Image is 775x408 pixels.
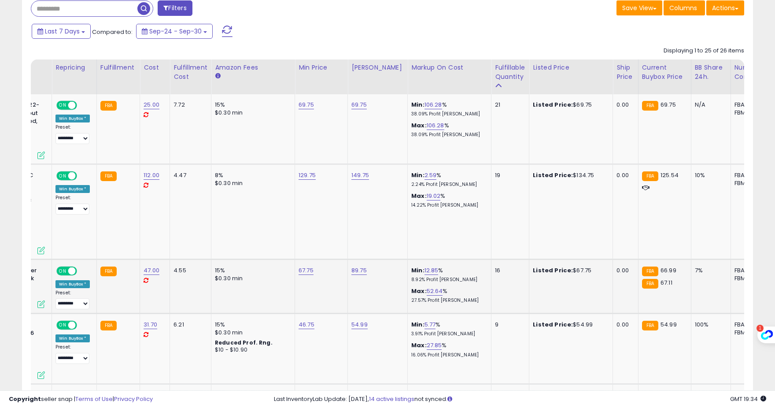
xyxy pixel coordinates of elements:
[734,267,764,274] div: FBA: 11
[158,0,192,16] button: Filters
[734,109,764,117] div: FBM: 0
[533,320,573,329] b: Listed Price:
[495,63,525,82] div: Fulfillable Quantity
[215,321,288,329] div: 15%
[661,320,677,329] span: 54.99
[92,28,133,36] span: Compared to:
[664,47,744,55] div: Displaying 1 to 25 of 26 items
[411,320,424,329] b: Min:
[533,171,573,179] b: Listed Price:
[45,27,80,36] span: Last 7 Days
[411,192,484,208] div: %
[661,278,672,287] span: 67.11
[730,395,766,403] span: 2025-10-8 19:34 GMT
[57,172,68,179] span: ON
[299,171,316,180] a: 129.75
[55,115,90,122] div: Win BuyBox *
[55,63,93,72] div: Repricing
[616,0,662,15] button: Save View
[144,320,157,329] a: 31.70
[351,100,367,109] a: 69.75
[734,329,764,337] div: FBM: 2
[661,100,676,109] span: 69.75
[215,329,288,337] div: $0.30 min
[642,321,658,330] small: FBA
[411,297,484,304] p: 27.57% Profit [PERSON_NAME]
[695,101,724,109] div: N/A
[149,27,202,36] span: Sep-24 - Sep-30
[55,334,90,342] div: Win BuyBox *
[408,59,491,94] th: The percentage added to the cost of goods (COGS) that forms the calculator for Min & Max prices.
[411,341,427,349] b: Max:
[427,287,443,296] a: 52.64
[215,72,220,80] small: Amazon Fees.
[76,267,90,274] span: OFF
[57,267,68,274] span: ON
[215,346,288,354] div: $10 - $10.90
[215,171,288,179] div: 8%
[533,171,606,179] div: $134.75
[351,266,367,275] a: 89.75
[695,63,727,82] div: BB Share 24h.
[411,63,487,72] div: Markup on Cost
[734,63,767,82] div: Num of Comp.
[55,195,90,215] div: Preset:
[215,339,273,346] b: Reduced Prof. Rng.
[100,101,117,111] small: FBA
[734,321,764,329] div: FBA: 0
[642,267,658,276] small: FBA
[75,395,113,403] a: Terms of Use
[351,171,369,180] a: 149.75
[411,277,484,283] p: 8.92% Profit [PERSON_NAME]
[100,321,117,330] small: FBA
[55,290,90,310] div: Preset:
[642,63,687,82] div: Current Buybox Price
[427,192,441,200] a: 19.02
[411,287,484,304] div: %
[695,321,724,329] div: 100%
[299,266,314,275] a: 67.75
[144,100,159,109] a: 25.00
[642,101,658,111] small: FBA
[424,100,442,109] a: 106.28
[411,100,424,109] b: Min:
[495,321,522,329] div: 9
[173,321,204,329] div: 6.21
[299,320,314,329] a: 46.75
[76,172,90,179] span: OFF
[411,171,484,188] div: %
[173,101,204,109] div: 7.72
[533,100,573,109] b: Listed Price:
[411,266,424,274] b: Min:
[411,341,484,358] div: %
[661,266,676,274] span: 66.99
[55,185,90,193] div: Win BuyBox *
[9,395,153,404] div: seller snap | |
[642,171,658,181] small: FBA
[669,4,697,12] span: Columns
[495,267,522,274] div: 16
[616,267,631,274] div: 0.00
[427,341,442,350] a: 27.85
[616,171,631,179] div: 0.00
[215,179,288,187] div: $0.30 min
[215,267,288,274] div: 15%
[495,101,522,109] div: 21
[411,267,484,283] div: %
[215,63,291,72] div: Amazon Fees
[424,320,436,329] a: 5.77
[533,101,606,109] div: $69.75
[144,266,159,275] a: 47.00
[274,395,766,404] div: Last InventoryLab Update: [DATE], not synced.
[664,0,705,15] button: Columns
[424,266,439,275] a: 12.85
[114,395,153,403] a: Privacy Policy
[411,121,427,130] b: Max:
[533,267,606,274] div: $67.75
[411,287,427,295] b: Max:
[411,132,484,138] p: 38.09% Profit [PERSON_NAME]
[215,109,288,117] div: $0.30 min
[427,121,444,130] a: 106.28
[533,321,606,329] div: $54.99
[173,171,204,179] div: 4.47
